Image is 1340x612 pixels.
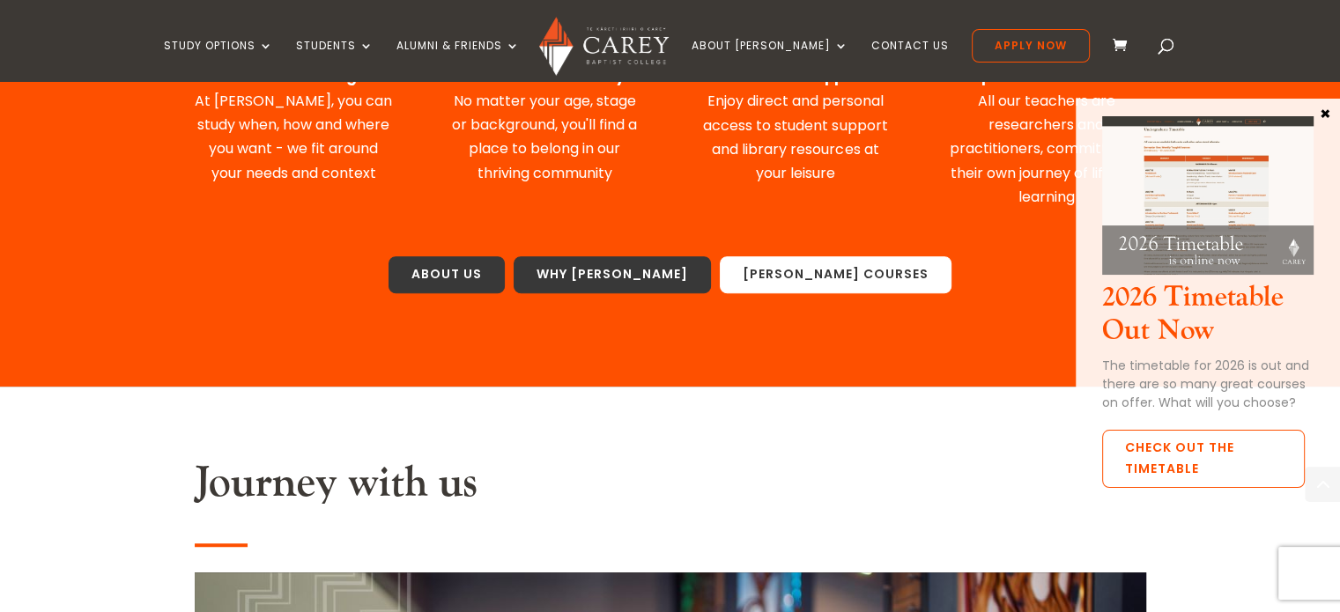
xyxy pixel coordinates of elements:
[231,67,357,87] strong: Flexible Learning
[973,67,1121,87] strong: Specialist Lecturers
[972,29,1090,63] a: Apply Now
[452,91,637,183] span: No matter your age, stage or background, you'll find a place to belong in our thriving community
[296,40,374,81] a: Students
[389,256,505,293] a: About Us
[539,17,669,76] img: Carey Baptist College
[1102,260,1314,280] a: 2026 Timetable
[696,65,894,185] p: Enjoy direct and personal access to student support and library resources at your leisure
[692,40,848,81] a: About [PERSON_NAME]
[1102,430,1305,488] a: Check out the Timetable
[195,458,1146,518] h2: Journey with us
[1102,281,1314,358] h3: 2026 Timetable Out Now
[445,65,643,185] div: Page 1
[195,65,393,185] div: Page 1
[871,40,949,81] a: Contact Us
[464,67,625,87] strong: Inclusive Community
[720,256,951,293] a: [PERSON_NAME] Courses
[514,256,711,293] a: Why [PERSON_NAME]
[1102,357,1314,412] p: The timetable for 2026 is out and there are so many great courses on offer. What will you choose?
[947,65,1145,209] p: All our teachers are researchers and practitioners, committed to their own journey of lifelong le...
[1316,105,1334,121] button: Close
[1102,116,1314,275] img: 2026 Timetable
[396,40,520,81] a: Alumni & Friends
[947,65,1145,209] div: Page 1
[164,40,273,81] a: Study Options
[195,91,392,183] span: At [PERSON_NAME], you can study when, how and where you want - we fit around your needs and context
